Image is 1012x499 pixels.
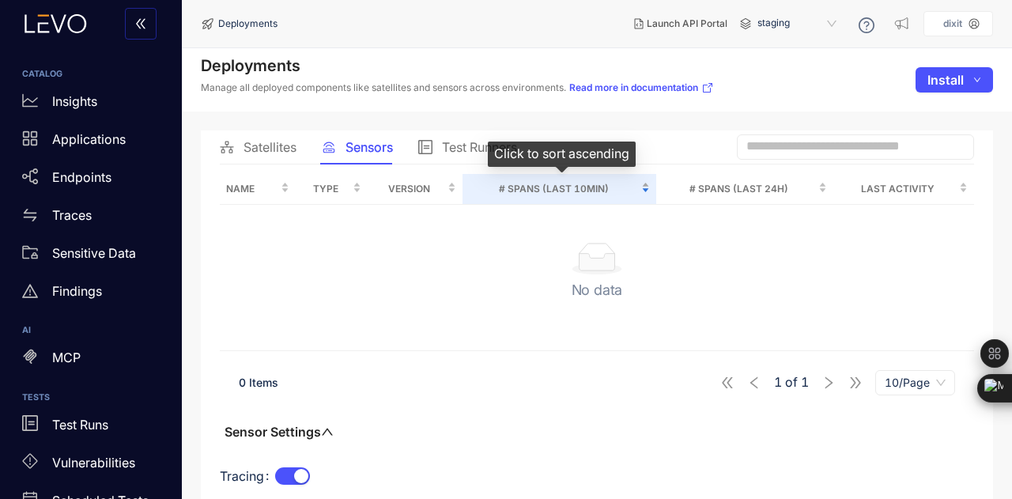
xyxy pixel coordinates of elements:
[302,180,349,198] span: Type
[244,140,296,154] span: Satellites
[125,8,157,40] button: double-left
[9,199,172,237] a: Traces
[621,11,740,36] button: Launch API Portal
[134,17,147,32] span: double-left
[774,375,782,389] span: 1
[220,424,338,440] button: Sensor Settingsup
[916,67,993,93] button: Installdown
[973,76,981,85] span: down
[52,170,111,184] p: Endpoints
[296,174,368,205] th: Type
[52,456,135,470] p: Vulnerabilities
[9,342,172,380] a: MCP
[569,81,714,94] a: Read more in documentation
[22,283,38,299] span: warning
[9,447,172,485] a: Vulnerabilities
[9,237,172,275] a: Sensitive Data
[201,56,714,75] h4: Deployments
[239,376,278,389] span: 0 Items
[22,207,38,223] span: swap
[647,18,727,29] span: Launch API Portal
[52,94,97,108] p: Insights
[757,11,840,36] span: staging
[52,132,126,146] p: Applications
[442,140,517,154] span: Test Runners
[9,123,172,161] a: Applications
[22,393,160,403] h6: TESTS
[368,174,463,205] th: Version
[52,246,136,260] p: Sensitive Data
[656,174,833,205] th: # Spans (last 24h)
[9,161,172,199] a: Endpoints
[52,418,108,432] p: Test Runs
[22,326,160,335] h6: AI
[52,208,92,222] p: Traces
[220,174,296,205] th: Name
[943,18,962,29] p: dixit
[469,180,637,198] span: # Spans (last 10min)
[9,409,172,447] a: Test Runs
[885,371,946,395] span: 10/Page
[572,281,623,300] div: No data
[226,180,278,198] span: Name
[9,275,172,313] a: Findings
[374,180,445,198] span: Version
[321,425,334,438] span: up
[22,70,160,79] h6: CATALOG
[201,81,714,94] p: Manage all deployed components like satellites and sensors across environments.
[801,375,809,389] span: 1
[774,375,809,389] span: of
[220,463,275,489] label: Tracing
[927,73,964,87] span: Install
[9,85,172,123] a: Insights
[663,180,815,198] span: # Spans (last 24h)
[840,180,956,198] span: Last Activity
[275,467,310,485] button: Tracing
[488,142,636,167] div: Click to sort ascending
[346,140,393,154] span: Sensors
[218,18,278,29] span: Deployments
[52,350,81,365] p: MCP
[833,174,974,205] th: Last Activity
[52,284,102,298] p: Findings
